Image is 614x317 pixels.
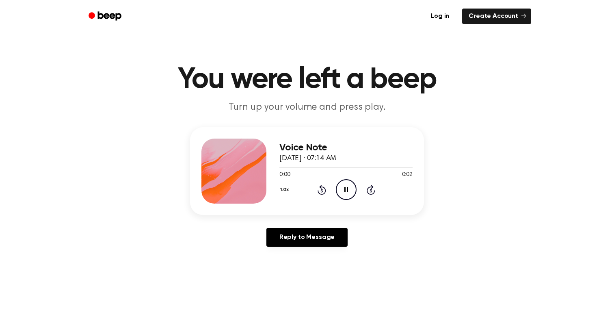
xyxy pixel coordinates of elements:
h1: You were left a beep [99,65,515,94]
span: 0:00 [279,171,290,179]
a: Beep [83,9,129,24]
p: Turn up your volume and press play. [151,101,463,114]
a: Create Account [462,9,531,24]
a: Log in [423,7,457,26]
button: 1.0x [279,183,292,197]
span: 0:02 [402,171,413,179]
h3: Voice Note [279,142,413,153]
a: Reply to Message [266,228,348,247]
span: [DATE] · 07:14 AM [279,155,336,162]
